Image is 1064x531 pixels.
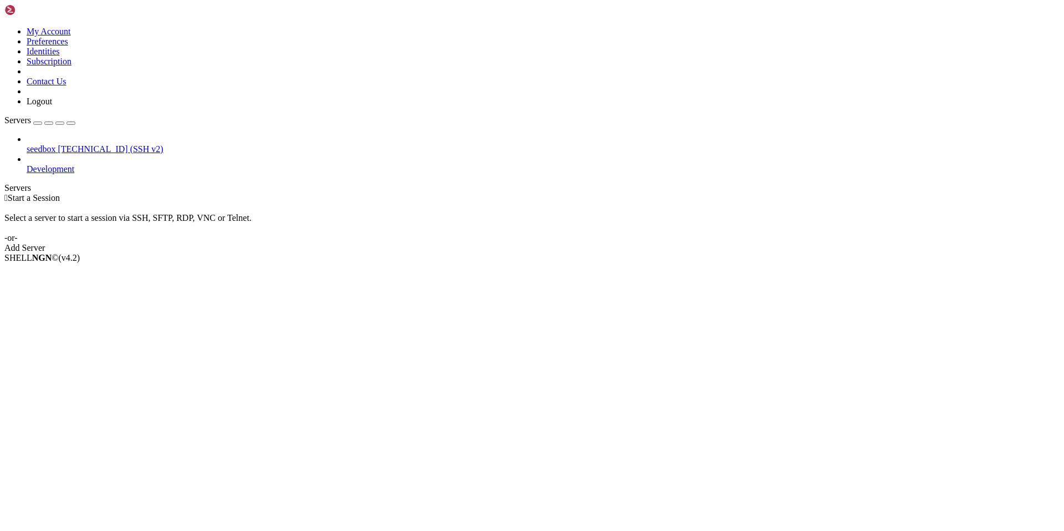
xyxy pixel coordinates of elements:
a: Preferences [27,37,68,46]
img: Shellngn [4,4,68,16]
li: seedbox [TECHNICAL_ID] (SSH v2) [27,134,1060,154]
a: My Account [27,27,71,36]
a: seedbox [TECHNICAL_ID] (SSH v2) [27,144,1060,154]
a: Development [27,164,1060,174]
span: [TECHNICAL_ID] (SSH v2) [58,144,163,154]
span:  [4,193,8,203]
li: Development [27,154,1060,174]
span: Servers [4,115,31,125]
b: NGN [32,253,52,262]
div: Servers [4,183,1060,193]
div: Select a server to start a session via SSH, SFTP, RDP, VNC or Telnet. -or- [4,203,1060,243]
div: Add Server [4,243,1060,253]
span: seedbox [27,144,55,154]
span: SHELL © [4,253,80,262]
span: Development [27,164,74,174]
a: Logout [27,97,52,106]
a: Subscription [27,57,71,66]
span: Start a Session [8,193,60,203]
a: Identities [27,47,60,56]
span: 4.2.0 [59,253,80,262]
a: Servers [4,115,75,125]
a: Contact Us [27,77,66,86]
